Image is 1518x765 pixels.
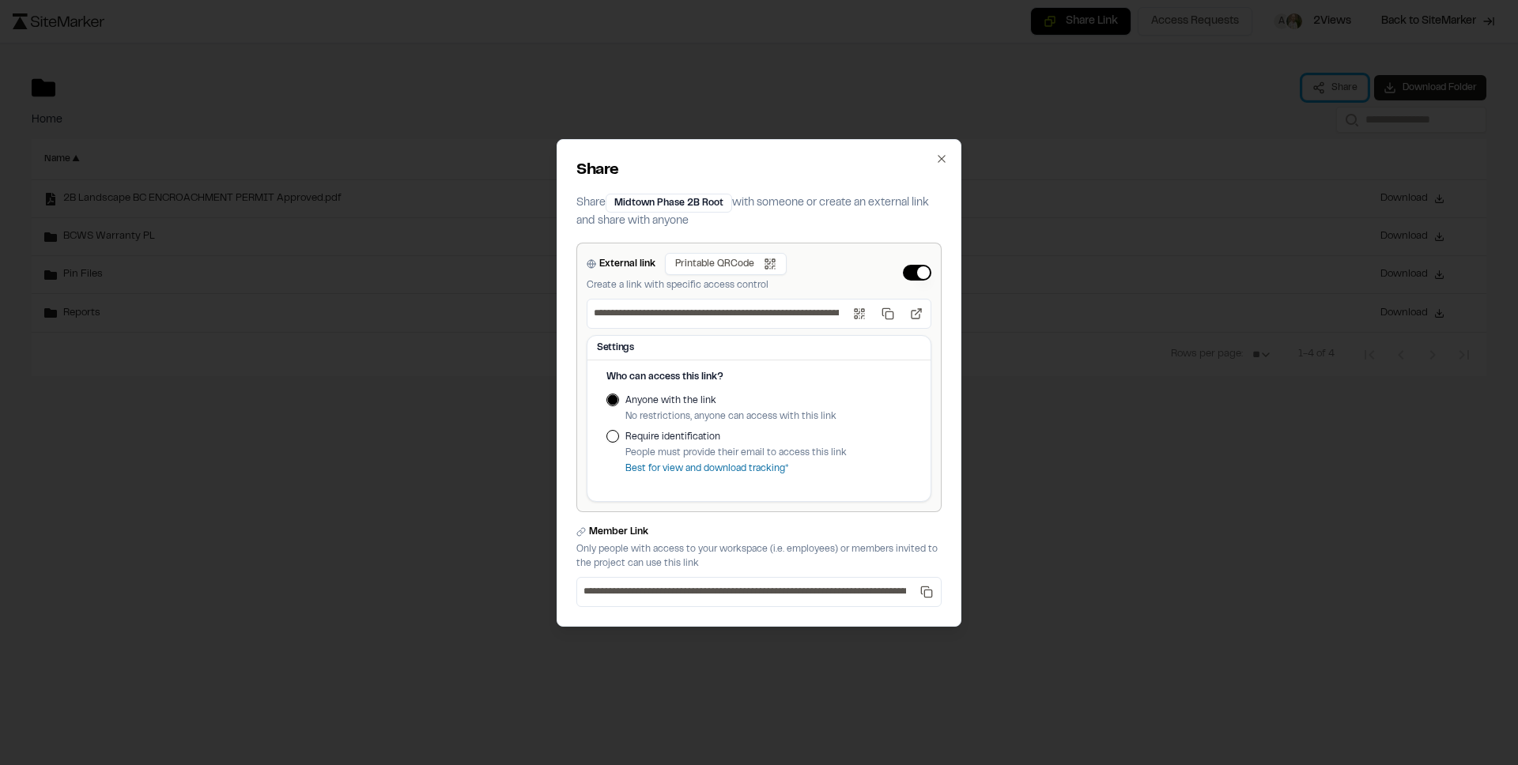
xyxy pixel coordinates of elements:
[625,462,847,476] p: Best for view and download tracking*
[625,446,847,460] p: People must provide their email to access this link
[597,341,921,355] h3: Settings
[576,194,942,230] p: Share with someone or create an external link and share with anyone
[625,394,836,408] label: Anyone with the link
[576,542,942,571] p: Only people with access to your workspace (i.e. employees) or members invited to the project can ...
[589,525,648,539] label: Member Link
[576,159,942,183] h2: Share
[665,253,787,275] button: Printable QRCode
[599,257,655,271] label: External link
[625,430,847,444] label: Require identification
[625,409,836,424] p: No restrictions, anyone can access with this link
[606,194,732,213] div: Midtown Phase 2B Root
[606,370,912,384] h4: Who can access this link?
[587,278,787,292] p: Create a link with specific access control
